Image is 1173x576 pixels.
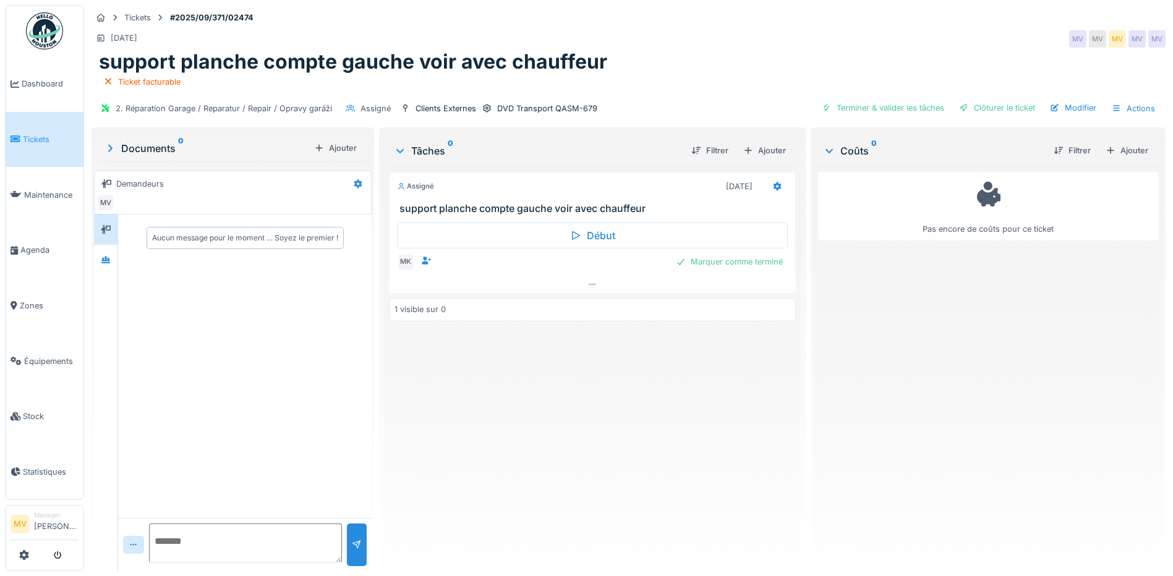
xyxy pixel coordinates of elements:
a: MV Manager[PERSON_NAME] [11,510,79,540]
span: Dashboard [22,78,79,90]
div: 2. Réparation Garage / Reparatur / Repair / Opravy garáží [116,103,332,114]
div: Assigné [360,103,391,114]
div: 1 visible sur 0 [395,303,446,315]
div: Tickets [124,12,151,23]
div: MV [1089,30,1106,48]
div: Manager [34,510,79,520]
span: Agenda [20,244,79,256]
sup: 0 [871,143,877,158]
sup: 0 [178,141,184,156]
img: Badge_color-CXgf-gQk.svg [26,12,63,49]
a: Stock [6,389,83,444]
div: Tâches [394,143,681,158]
div: MV [1148,30,1166,48]
span: Maintenance [24,189,79,201]
div: Modifier [1045,100,1101,116]
div: Coûts [823,143,1044,158]
div: MV [1128,30,1146,48]
a: Dashboard [6,56,83,112]
div: Ajouter [738,142,791,159]
div: MK [397,253,414,271]
a: Tickets [6,112,83,167]
div: MV [1069,30,1086,48]
div: Clients Externes [416,103,476,114]
div: Filtrer [686,142,733,159]
a: Agenda [6,222,83,278]
div: [DATE] [726,180,753,192]
span: Stock [23,410,79,422]
div: Actions [1106,100,1161,117]
div: Assigné [397,181,434,192]
div: Pas encore de coûts pour ce ticket [826,177,1150,235]
div: MV [1109,30,1126,48]
div: DVD Transport QASM-679 [497,103,597,114]
div: Documents [104,141,309,156]
div: Ticket facturable [118,76,181,88]
a: Zones [6,278,83,334]
div: Terminer & valider les tâches [817,100,949,116]
h1: support planche compte gauche voir avec chauffeur [99,50,607,74]
div: Filtrer [1049,142,1096,159]
div: Demandeurs [116,178,164,190]
span: Tickets [23,133,79,145]
span: Équipements [24,355,79,367]
a: Maintenance [6,167,83,222]
strong: #2025/09/371/02474 [165,12,258,23]
div: Marquer comme terminé [671,253,788,270]
a: Statistiques [6,444,83,500]
a: Équipements [6,333,83,389]
span: Zones [20,300,79,311]
div: Ajouter [1101,142,1153,159]
div: Début [397,222,788,248]
div: Ajouter [309,140,362,156]
span: Statistiques [23,466,79,478]
h3: support planche compte gauche voir avec chauffeur [399,203,790,214]
div: MV [97,194,114,211]
div: [DATE] [111,32,137,44]
li: MV [11,515,29,533]
li: [PERSON_NAME] [34,510,79,537]
sup: 0 [448,143,453,158]
div: Clôturer le ticket [954,100,1040,116]
div: Aucun message pour le moment … Soyez le premier ! [152,232,338,244]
